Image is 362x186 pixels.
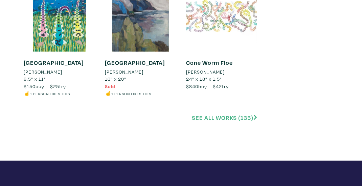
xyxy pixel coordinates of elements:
li: ☝️ [105,90,176,97]
li: [PERSON_NAME] [24,68,62,76]
li: [PERSON_NAME] [105,68,143,76]
a: See all works (135) [192,114,257,122]
span: 16" x 20" [105,76,126,82]
a: [PERSON_NAME] [24,68,95,76]
span: $150 [24,83,36,89]
span: $840 [186,83,198,89]
span: 8.5" x 11" [24,76,46,82]
span: $42 [213,83,222,89]
a: [GEOGRAPHIC_DATA] [24,59,84,67]
small: 1 person likes this [111,91,151,96]
small: 1 person likes this [30,91,70,96]
a: [PERSON_NAME] [105,68,176,76]
span: buy — try [24,83,66,89]
span: $25 [50,83,59,89]
a: [GEOGRAPHIC_DATA] [105,59,165,67]
li: ☝️ [24,90,95,97]
li: [PERSON_NAME] [186,68,225,76]
a: Cone Worm Floe [186,59,233,67]
span: buy — try [186,83,229,89]
a: [PERSON_NAME] [186,68,257,76]
span: Sold [105,83,115,89]
span: 24" x 18" x 1.5" [186,76,222,82]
